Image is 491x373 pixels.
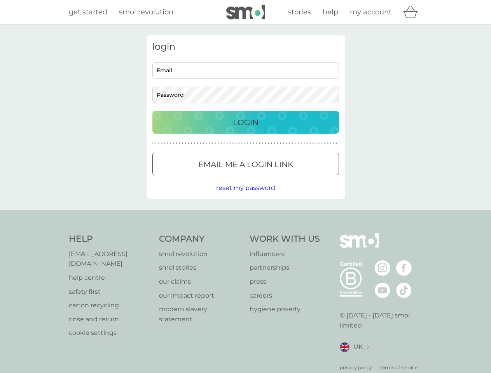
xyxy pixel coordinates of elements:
[119,8,173,16] span: smol revolution
[206,141,207,145] p: ●
[152,41,339,52] h3: login
[268,141,269,145] p: ●
[200,141,201,145] p: ●
[69,328,152,338] a: cookie settings
[250,277,320,287] a: press
[235,141,237,145] p: ●
[250,141,252,145] p: ●
[224,141,225,145] p: ●
[185,141,186,145] p: ●
[176,141,178,145] p: ●
[303,141,305,145] p: ●
[69,273,152,283] a: help centre
[182,141,183,145] p: ●
[380,364,418,371] p: terms of service
[69,314,152,324] a: rinse and return
[324,141,326,145] p: ●
[323,7,338,18] a: help
[288,7,311,18] a: stories
[159,291,242,301] a: our impact report
[198,158,293,171] p: Email me a login link
[323,8,338,16] span: help
[161,141,163,145] p: ●
[197,141,198,145] p: ●
[340,310,423,330] p: © [DATE] - [DATE] smol limited
[247,141,249,145] p: ●
[277,141,278,145] p: ●
[280,141,281,145] p: ●
[158,141,160,145] p: ●
[216,184,275,192] span: reset my password
[152,111,339,134] button: Login
[216,183,275,193] button: reset my password
[396,282,412,298] img: visit the smol Tiktok page
[350,8,391,16] span: my account
[69,287,152,297] a: safety first
[336,141,337,145] p: ●
[327,141,328,145] p: ●
[250,291,320,301] a: careers
[159,277,242,287] a: our claims
[375,282,390,298] img: visit the smol Youtube page
[318,141,320,145] p: ●
[211,141,213,145] p: ●
[238,141,240,145] p: ●
[241,141,243,145] p: ●
[159,304,242,324] a: modern slavery statement
[159,233,242,245] h4: Company
[403,4,423,20] div: basket
[353,342,363,352] span: UK
[295,141,296,145] p: ●
[340,364,372,371] a: privacy policy
[250,249,320,259] a: influencers
[179,141,180,145] p: ●
[375,260,390,276] img: visit the smol Instagram page
[283,141,284,145] p: ●
[286,141,287,145] p: ●
[215,141,216,145] p: ●
[350,7,391,18] a: my account
[288,141,290,145] p: ●
[69,7,107,18] a: get started
[274,141,275,145] p: ●
[312,141,314,145] p: ●
[119,7,173,18] a: smol revolution
[250,263,320,273] a: partnerships
[159,263,242,273] a: smol stories
[152,153,339,175] button: Email me a login link
[315,141,317,145] p: ●
[333,141,335,145] p: ●
[309,141,311,145] p: ●
[262,141,264,145] p: ●
[191,141,192,145] p: ●
[217,141,219,145] p: ●
[226,5,265,19] img: smol
[69,233,152,245] h4: Help
[321,141,323,145] p: ●
[232,141,234,145] p: ●
[69,300,152,310] a: carton recycling
[265,141,266,145] p: ●
[220,141,222,145] p: ●
[233,116,259,129] p: Login
[69,249,152,269] p: [EMAIL_ADDRESS][DOMAIN_NAME]
[244,141,246,145] p: ●
[297,141,299,145] p: ●
[306,141,308,145] p: ●
[301,141,302,145] p: ●
[194,141,195,145] p: ●
[288,8,311,16] span: stories
[159,249,242,259] a: smol revolution
[226,141,228,145] p: ●
[164,141,166,145] p: ●
[167,141,169,145] p: ●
